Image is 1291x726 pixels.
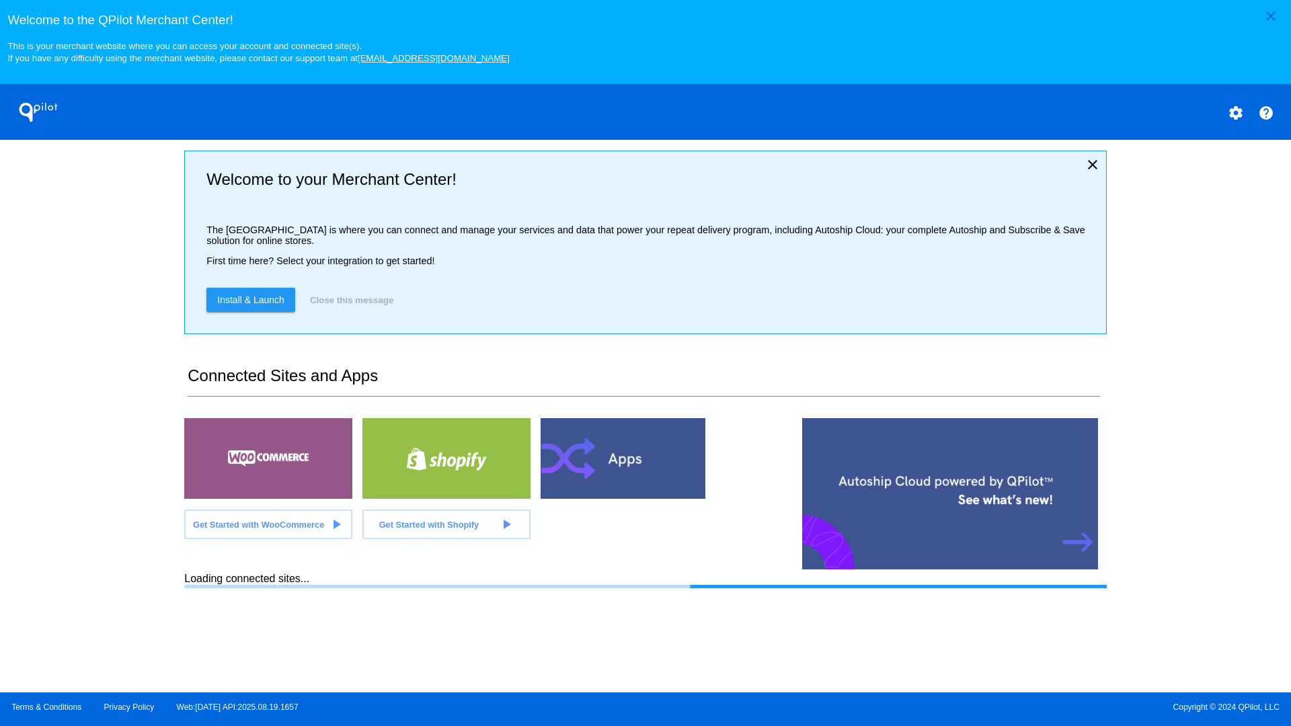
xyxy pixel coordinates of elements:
[498,516,514,532] mat-icon: play_arrow
[184,510,352,539] a: Get Started with WooCommerce
[7,41,509,63] small: This is your merchant website where you can access your account and connected site(s). If you hav...
[188,366,1099,397] h2: Connected Sites and Apps
[379,520,479,530] span: Get Started with Shopify
[1228,105,1244,121] mat-icon: settings
[306,288,397,312] button: Close this message
[177,702,299,712] a: Web:[DATE] API:2025.08.19.1657
[206,225,1095,246] p: The [GEOGRAPHIC_DATA] is where you can connect and manage your services and data that power your ...
[358,53,510,63] a: [EMAIL_ADDRESS][DOMAIN_NAME]
[104,702,155,712] a: Privacy Policy
[657,702,1280,712] span: Copyright © 2024 QPilot, LLC
[362,510,531,539] a: Get Started with Shopify
[328,516,344,532] mat-icon: play_arrow
[206,288,295,312] a: Install & Launch
[206,255,1095,266] p: First time here? Select your integration to get started!
[11,702,81,712] a: Terms & Conditions
[1258,105,1274,121] mat-icon: help
[206,170,1095,189] h2: Welcome to your Merchant Center!
[1085,157,1101,173] mat-icon: close
[7,13,1283,28] h3: Welcome to the QPilot Merchant Center!
[1263,8,1279,24] mat-icon: close
[184,573,1106,588] div: Loading connected sites...
[11,99,65,126] h1: QPilot
[193,520,324,530] span: Get Started with WooCommerce
[217,294,284,305] span: Install & Launch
